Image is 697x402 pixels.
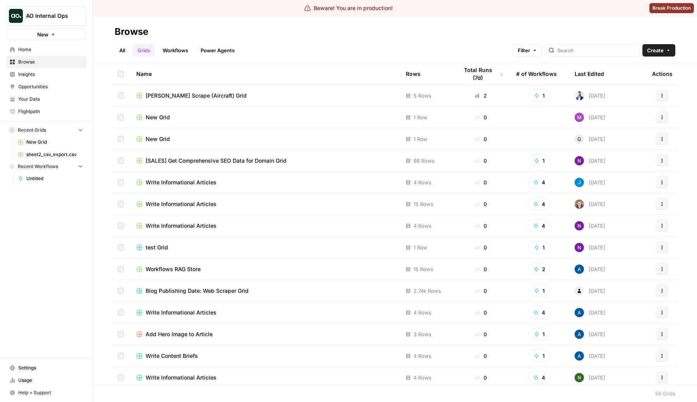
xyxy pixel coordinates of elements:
span: New Grid [26,139,83,146]
div: 0 [458,287,504,295]
a: Opportunities [6,81,86,93]
span: 66 Rows [414,157,434,165]
div: Actions [652,63,673,84]
img: kedmmdess6i2jj5txyq6cw0yj4oc [575,243,584,252]
img: he81ibor8lsei4p3qvg4ugbvimgp [575,308,584,317]
div: [DATE] [575,330,605,339]
div: 0 [458,309,504,316]
button: Help + Support [6,387,86,399]
a: Write Informational Articles [136,200,393,208]
button: 1 [529,89,550,102]
div: [DATE] [575,373,605,382]
div: Rows [406,63,421,84]
span: Home [18,46,83,53]
div: 0 [458,265,504,273]
span: [PERSON_NAME] Scrape (Aircraft) Grid [146,92,247,100]
button: 4 [528,176,550,189]
button: Create [642,44,675,57]
button: 1 [529,241,550,254]
button: Recent Grids [6,124,86,136]
img: kedmmdess6i2jj5txyq6cw0yj4oc [575,156,584,165]
span: Write Informational Articles [146,179,216,186]
a: [SALES] Get Comprehensive SEO Data for Domain Grid [136,157,393,165]
div: 0 [458,113,504,121]
span: Recent Workflows [18,163,58,170]
span: 4 Rows [414,309,431,316]
span: 15 Rows [414,200,433,208]
span: Your Data [18,96,83,103]
span: Insights [18,71,83,78]
a: Write Informational Articles [136,309,393,316]
button: 1 [529,285,550,297]
a: Your Data [6,93,86,105]
span: Write Informational Articles [146,309,216,316]
div: [DATE] [575,308,605,317]
span: Write Informational Articles [146,222,216,230]
a: Untitled [14,172,86,185]
div: [DATE] [575,351,605,361]
a: Flightpath [6,105,86,118]
img: z620ml7ie90s7uun3xptce9f0frp [575,178,584,187]
a: Browse [6,56,86,68]
span: G [577,135,581,143]
div: [DATE] [575,178,605,187]
a: All [115,44,130,57]
button: 4 [528,198,550,210]
div: Last Edited [575,63,604,84]
div: [DATE] [575,156,605,165]
span: Usage [18,377,83,384]
a: New Grid [136,135,393,143]
button: 1 [529,350,550,362]
a: Write Content Briefs [136,352,393,360]
div: 0 [458,330,504,338]
span: 1 Row [414,113,427,121]
a: Blog Publishing Date: Web Scraper Grid [136,287,393,295]
div: 2 [458,92,504,100]
div: 0 [458,222,504,230]
a: Power Agents [196,44,239,57]
span: 4 Rows [414,374,431,381]
span: Opportunities [18,83,83,90]
span: Browse [18,58,83,65]
span: 15 Rows [414,265,433,273]
span: Create [647,46,664,54]
a: Grids [133,44,155,57]
span: Break Production [652,5,691,12]
span: New [37,31,48,38]
span: Filter [518,46,530,54]
button: Filter [513,44,542,57]
button: 4 [528,371,550,384]
a: New Grid [14,136,86,148]
div: 0 [458,157,504,165]
a: sheet2_csv_export.csv [14,148,86,161]
a: Insights [6,68,86,81]
button: Recent Workflows [6,161,86,172]
span: 4 Rows [414,352,431,360]
img: 50s1itr6iuawd1zoxsc8bt0iyxwq [575,199,584,209]
span: 3 Rows [414,330,431,338]
div: 0 [458,135,504,143]
span: AO Internal Ops [26,12,73,20]
div: 0 [458,200,504,208]
span: 2.74k Rows [414,287,441,295]
button: New [6,29,86,40]
div: [DATE] [575,199,605,209]
div: [DATE] [575,265,605,274]
button: 4 [528,220,550,232]
div: # of Workflows [516,63,557,84]
div: Total Runs (7d) [458,63,504,84]
span: Recent Grids [18,127,46,134]
img: he81ibor8lsei4p3qvg4ugbvimgp [575,351,584,361]
button: 1 [529,155,550,167]
span: sheet2_csv_export.csv [26,151,83,158]
button: 4 [528,306,550,319]
span: Blog Publishing Date: Web Scraper Grid [146,287,249,295]
a: Add Hero Image to Article [136,330,393,338]
span: Help + Support [18,389,83,396]
span: Workflows RAG Store [146,265,201,273]
span: Settings [18,364,83,371]
a: Workflows RAG Store [136,265,393,273]
div: Beware! You are in production! [304,4,393,12]
a: Workflows [158,44,193,57]
div: 0 [458,244,504,251]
